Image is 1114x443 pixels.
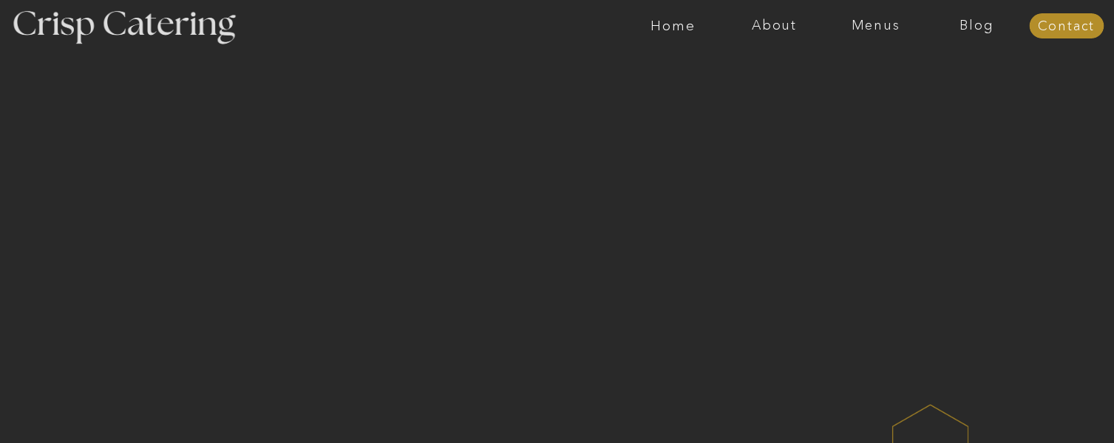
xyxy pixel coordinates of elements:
[825,18,926,33] a: Menus
[622,18,724,33] a: Home
[724,18,825,33] a: About
[1029,19,1104,34] a: Contact
[926,18,1028,33] a: Blog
